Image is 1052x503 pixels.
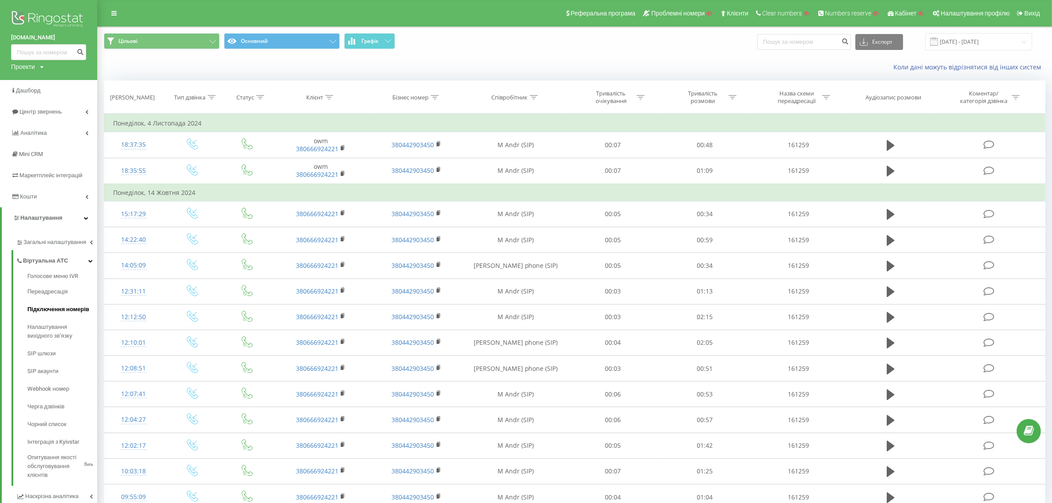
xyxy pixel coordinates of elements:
a: 380442903450 [392,261,434,270]
a: 380666924221 [296,261,338,270]
td: 00:57 [659,407,751,433]
td: 00:48 [659,132,751,158]
td: M Andr (SIP) [464,407,567,433]
div: Клієнт [306,94,323,101]
td: Понеділок, 4 Листопада 2024 [104,114,1045,132]
span: Дашборд [16,87,41,94]
span: Чорний список [27,420,66,429]
td: M Andr (SIP) [464,132,567,158]
a: Загальні налаштування [16,232,97,250]
span: SIP шлюзи [27,349,56,358]
div: Тип дзвінка [174,94,205,101]
a: 380666924221 [296,493,338,501]
a: 380666924221 [296,467,338,475]
div: 12:12:50 [113,309,154,326]
a: 380666924221 [296,287,338,295]
td: 00:07 [567,132,659,158]
td: 00:34 [659,201,751,227]
a: 380442903450 [392,415,434,424]
div: 12:08:51 [113,360,154,377]
span: Переадресація [27,287,68,296]
span: Налаштування вихідного зв’язку [27,323,93,340]
td: 161259 [751,433,846,458]
a: Коли дані можуть відрізнятися вiд інших систем [893,63,1045,71]
span: Clear numbers [762,10,802,17]
a: Віртуальна АТС [16,250,97,269]
span: Numbers reserve [825,10,871,17]
a: Налаштування вихідного зв’язку [27,318,97,345]
td: 00:53 [659,381,751,407]
td: 161259 [751,407,846,433]
a: SIP шлюзи [27,345,97,362]
button: Основний [224,33,340,49]
a: 380666924221 [296,170,338,179]
div: Співробітник [491,94,528,101]
td: 00:03 [567,304,659,330]
a: Налаштування [2,207,97,229]
a: 380666924221 [296,236,338,244]
td: M Andr (SIP) [464,158,567,184]
a: 380442903450 [392,441,434,450]
a: 380666924221 [296,441,338,450]
span: Графік [361,38,379,44]
td: 00:05 [567,201,659,227]
td: 161259 [751,253,846,278]
div: Проекти [11,62,35,71]
a: 380442903450 [392,467,434,475]
span: Віртуальна АТС [23,256,68,265]
td: 161259 [751,330,846,355]
td: 161259 [751,132,846,158]
div: 12:10:01 [113,334,154,351]
span: Підключення номерів [27,305,89,314]
div: 12:31:11 [113,283,154,300]
a: Чорний список [27,415,97,433]
a: 380666924221 [296,210,338,218]
a: 380666924221 [296,312,338,321]
td: 161259 [751,458,846,484]
span: Налаштування [20,214,62,221]
td: 02:05 [659,330,751,355]
a: 380442903450 [392,166,434,175]
td: 01:13 [659,278,751,304]
div: Тривалість очікування [587,90,634,105]
a: Інтеграція з Kyivstar [27,433,97,451]
div: 12:07:41 [113,385,154,403]
button: Графік [344,33,395,49]
td: M Andr (SIP) [464,227,567,253]
div: 12:04:27 [113,411,154,428]
a: 380666924221 [296,415,338,424]
div: 18:35:55 [113,162,154,179]
span: Центр звернень [19,108,62,115]
td: M Andr (SIP) [464,201,567,227]
button: Експорт [855,34,903,50]
span: Голосове меню IVR [27,272,78,281]
td: 00:07 [567,158,659,184]
td: 00:03 [567,356,659,381]
a: 380442903450 [392,141,434,149]
a: Переадресація [27,283,97,301]
td: 00:07 [567,458,659,484]
td: M Andr (SIP) [464,278,567,304]
div: 10:03:18 [113,463,154,480]
div: Аудіозапис розмови [866,94,921,101]
td: 00:03 [567,278,659,304]
span: Кабінет [895,10,917,17]
td: 161259 [751,201,846,227]
span: Аналiтика [20,130,47,136]
div: Коментар/категорія дзвінка [958,90,1010,105]
td: 00:34 [659,253,751,278]
td: 02:15 [659,304,751,330]
span: SIP акаунти [27,367,58,376]
td: 01:09 [659,158,751,184]
a: Webhook номер [27,380,97,398]
a: [DOMAIN_NAME] [11,33,86,42]
span: Клієнти [727,10,748,17]
span: Проблемні номери [651,10,705,17]
span: Налаштування профілю [941,10,1010,17]
td: M Andr (SIP) [464,381,567,407]
td: 161259 [751,227,846,253]
td: 161259 [751,158,846,184]
a: Підключення номерів [27,301,97,318]
a: 380442903450 [392,287,434,295]
td: 00:05 [567,433,659,458]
